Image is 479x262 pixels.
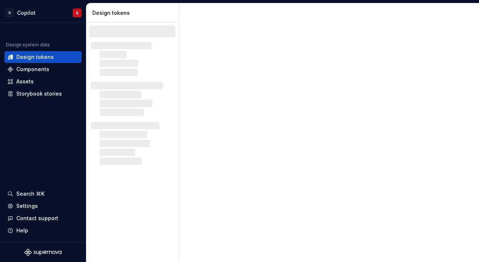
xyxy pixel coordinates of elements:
[76,10,79,16] div: S
[16,53,54,61] div: Design tokens
[5,9,14,17] div: D
[16,66,49,73] div: Components
[4,200,82,212] a: Settings
[16,202,38,210] div: Settings
[16,227,28,234] div: Help
[4,51,82,63] a: Design tokens
[17,9,36,17] div: Copilot
[4,88,82,100] a: Storybook stories
[4,225,82,236] button: Help
[16,215,58,222] div: Contact support
[92,9,176,17] div: Design tokens
[16,90,62,97] div: Storybook stories
[24,249,62,256] svg: Supernova Logo
[4,76,82,87] a: Assets
[16,78,34,85] div: Assets
[6,42,50,48] div: Design system data
[1,5,85,21] button: DCopilotS
[16,190,44,198] div: Search ⌘K
[4,212,82,224] button: Contact support
[4,63,82,75] a: Components
[4,188,82,200] button: Search ⌘K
